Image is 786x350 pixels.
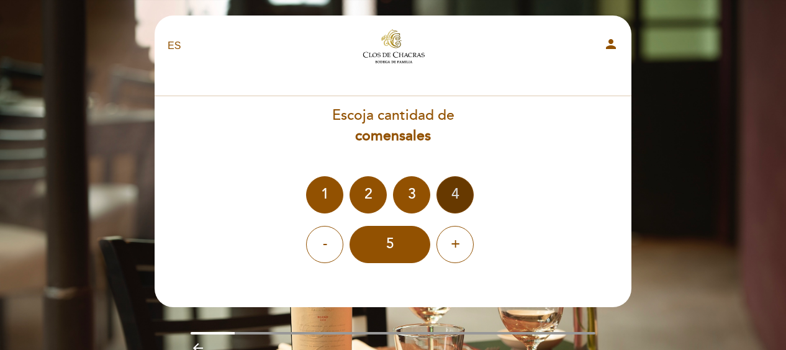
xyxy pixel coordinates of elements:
div: - [306,226,343,263]
div: 4 [436,176,474,213]
div: 3 [393,176,430,213]
i: person [603,37,618,52]
a: Clos Restó [315,29,471,63]
button: person [603,37,618,56]
div: 2 [350,176,387,213]
div: Escoja cantidad de [154,105,632,146]
div: 1 [306,176,343,213]
div: + [436,226,474,263]
b: comensales [355,127,431,145]
div: 5 [350,226,430,263]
